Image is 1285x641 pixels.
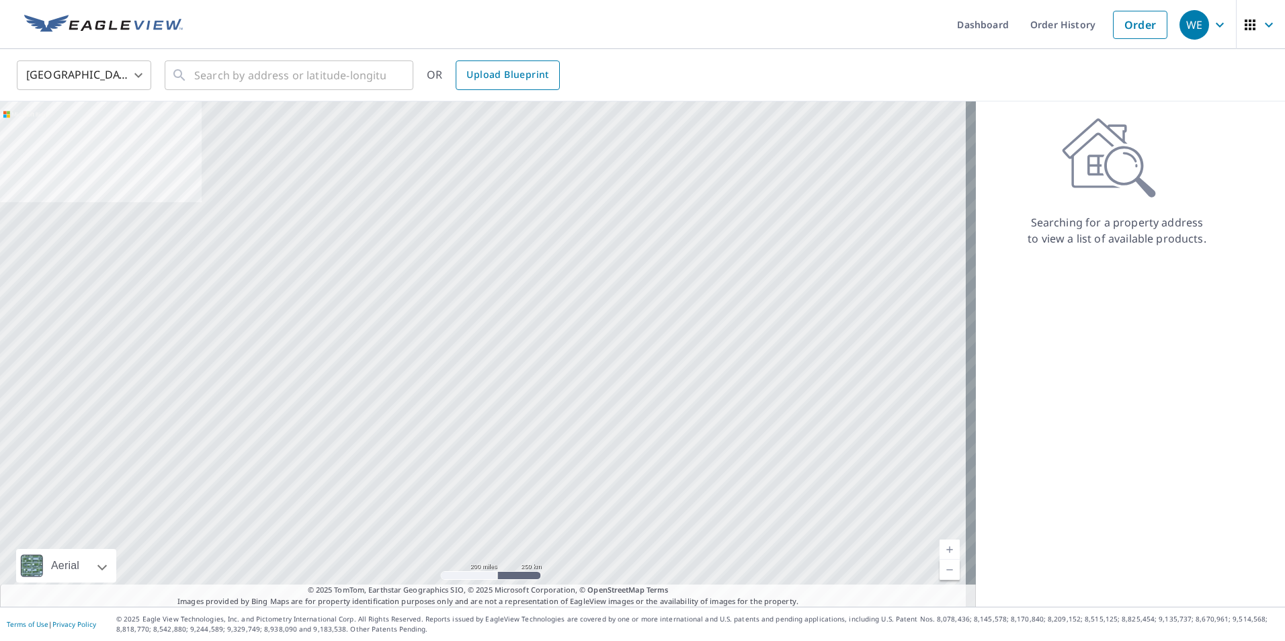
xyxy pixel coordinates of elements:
a: Terms of Use [7,619,48,629]
div: OR [427,60,560,90]
input: Search by address or latitude-longitude [194,56,386,94]
div: Aerial [47,549,83,583]
a: Order [1113,11,1167,39]
p: Searching for a property address to view a list of available products. [1027,214,1207,247]
div: WE [1179,10,1209,40]
a: Terms [647,585,669,595]
a: Upload Blueprint [456,60,559,90]
a: Current Level 5, Zoom In [940,540,960,560]
a: OpenStreetMap [587,585,644,595]
p: | [7,620,96,628]
a: Current Level 5, Zoom Out [940,560,960,580]
div: [GEOGRAPHIC_DATA] [17,56,151,94]
span: © 2025 TomTom, Earthstar Geographics SIO, © 2025 Microsoft Corporation, © [308,585,669,596]
div: Aerial [16,549,116,583]
a: Privacy Policy [52,619,96,629]
span: Upload Blueprint [466,67,548,83]
img: EV Logo [24,15,183,35]
p: © 2025 Eagle View Technologies, Inc. and Pictometry International Corp. All Rights Reserved. Repo... [116,614,1278,634]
